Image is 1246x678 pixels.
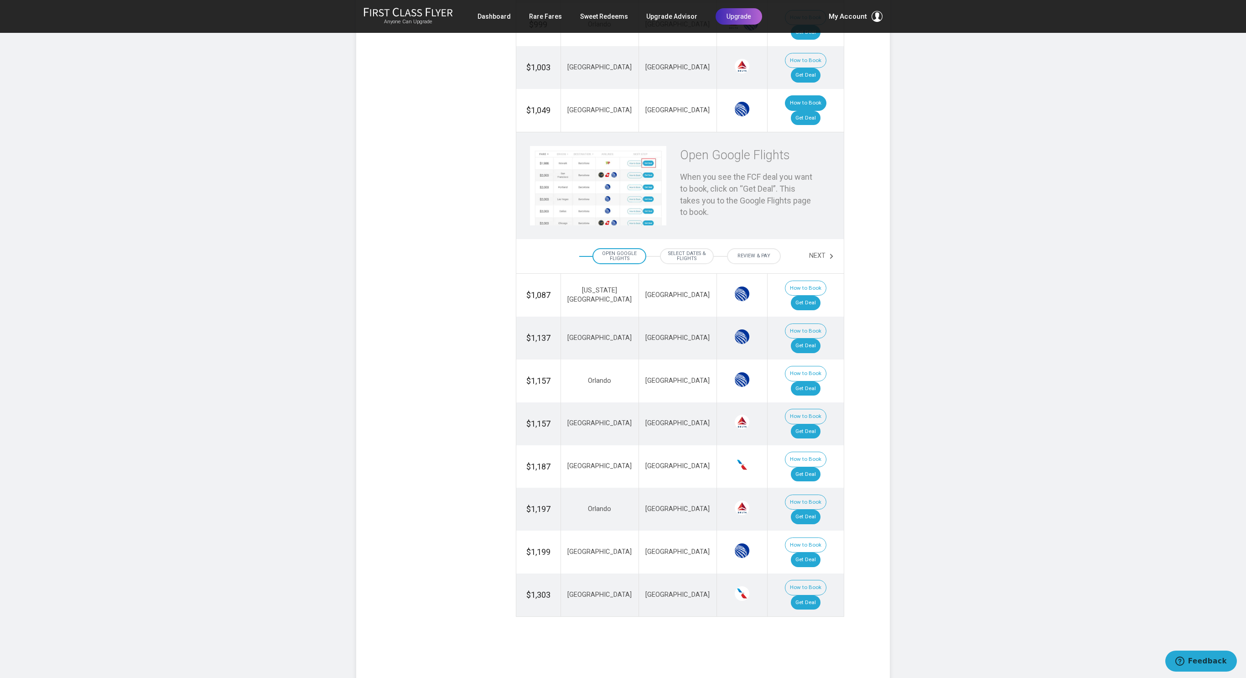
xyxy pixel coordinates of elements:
a: Dashboard [478,8,511,25]
a: Get Deal [791,424,820,439]
span: Delta Airlines [735,415,749,429]
span: [GEOGRAPHIC_DATA] [645,63,710,71]
a: Sweet Redeems [580,8,628,25]
span: My Account [829,11,867,22]
a: First Class FlyerAnyone Can Upgrade [363,7,453,26]
button: How to Book [785,281,826,296]
span: Orlando [588,505,611,513]
span: American Airlines [735,586,749,601]
span: [GEOGRAPHIC_DATA] [567,334,632,342]
span: United [735,329,749,344]
span: [GEOGRAPHIC_DATA] [567,462,632,470]
div: Select Dates & Flights [660,248,714,265]
a: Upgrade [716,8,762,25]
div: Open Google Flights [592,248,646,265]
button: How to Book [785,495,826,510]
button: How to Book [785,323,826,339]
button: How to Book [785,95,826,111]
span: Orlando [588,377,611,385]
a: Get Deal [791,510,820,524]
span: $1,157 [526,419,550,428]
span: [GEOGRAPHIC_DATA] [645,591,710,599]
span: $1,157 [526,376,550,386]
span: [GEOGRAPHIC_DATA] [567,106,632,114]
button: How to Book [785,53,826,68]
span: American Airlines [735,458,749,472]
a: Get Deal [791,467,820,482]
a: Get Deal [791,296,820,310]
span: $1,199 [526,547,550,557]
span: $1,003 [526,63,550,72]
a: Get Deal [791,553,820,567]
span: [GEOGRAPHIC_DATA] [567,419,632,427]
span: $1,197 [526,504,550,514]
button: Next [809,248,835,264]
button: How to Book [785,452,826,467]
iframe: Opens a widget where you can find more information [1151,651,1237,673]
span: [GEOGRAPHIC_DATA] [645,334,710,342]
p: When you see the FCF deal you want to book, click on “Get Deal”. This takes you to the Google Fli... [680,171,816,218]
a: Get Deal [791,595,820,610]
a: Get Deal [791,111,820,125]
span: [US_STATE][GEOGRAPHIC_DATA] [567,287,632,304]
span: $1,137 [526,333,550,343]
span: [GEOGRAPHIC_DATA] [645,377,710,385]
button: How to Book [785,409,826,424]
span: United [735,102,749,116]
span: [GEOGRAPHIC_DATA] [645,291,710,299]
h3: Open Google Flights [680,149,816,162]
a: Upgrade Advisor [646,8,697,25]
a: Get Deal [791,381,820,396]
span: Delta Airlines [735,59,749,73]
span: $1,187 [526,462,550,471]
span: [GEOGRAPHIC_DATA] [567,591,632,599]
button: My Account [829,11,883,22]
span: [GEOGRAPHIC_DATA] [645,106,710,114]
span: United [735,543,749,558]
a: Get Deal [791,339,820,353]
span: [GEOGRAPHIC_DATA] [645,505,710,513]
span: [GEOGRAPHIC_DATA] [645,548,710,556]
span: [GEOGRAPHIC_DATA] [645,419,710,427]
div: Review & Pay [727,248,781,265]
span: United [735,287,749,301]
span: United [735,372,749,387]
small: Anyone Can Upgrade [363,19,453,25]
span: [GEOGRAPHIC_DATA] [567,63,632,71]
span: Delta Airlines [735,501,749,515]
span: [GEOGRAPHIC_DATA] [567,548,632,556]
button: How to Book [785,537,826,553]
a: Get Deal [791,68,820,83]
a: Rare Fares [529,8,562,25]
img: First Class Flyer [363,7,453,17]
span: $1,087 [526,290,550,300]
span: [GEOGRAPHIC_DATA] [645,462,710,470]
span: $1,303 [526,590,550,600]
button: How to Book [785,366,826,381]
button: How to Book [785,580,826,595]
span: $1,049 [526,105,550,115]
